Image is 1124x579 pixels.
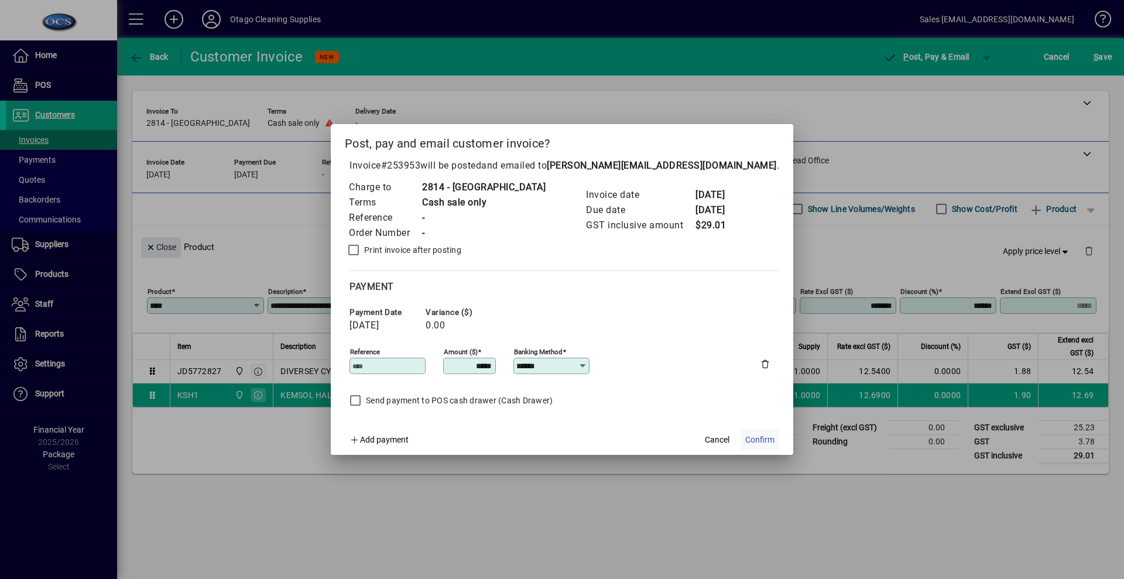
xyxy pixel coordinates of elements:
[421,210,546,225] td: -
[345,429,413,450] button: Add payment
[426,320,445,331] span: 0.00
[695,218,742,233] td: $29.01
[349,320,379,331] span: [DATE]
[585,187,695,203] td: Invoice date
[481,160,777,171] span: and emailed to
[585,203,695,218] td: Due date
[348,195,421,210] td: Terms
[364,395,553,406] label: Send payment to POS cash drawer (Cash Drawer)
[426,308,496,317] span: Variance ($)
[741,429,779,450] button: Confirm
[514,348,563,356] mat-label: Banking method
[547,160,777,171] b: [PERSON_NAME][EMAIL_ADDRESS][DOMAIN_NAME]
[348,210,421,225] td: Reference
[444,348,478,356] mat-label: Amount ($)
[585,218,695,233] td: GST inclusive amount
[698,429,736,450] button: Cancel
[360,435,409,444] span: Add payment
[695,203,742,218] td: [DATE]
[362,244,461,256] label: Print invoice after posting
[349,308,420,317] span: Payment date
[421,180,546,195] td: 2814 - [GEOGRAPHIC_DATA]
[348,180,421,195] td: Charge to
[381,160,421,171] span: #253953
[349,281,394,292] span: Payment
[331,124,793,158] h2: Post, pay and email customer invoice?
[421,225,546,241] td: -
[745,434,775,446] span: Confirm
[345,159,779,173] p: Invoice will be posted .
[348,225,421,241] td: Order Number
[350,348,380,356] mat-label: Reference
[705,434,729,446] span: Cancel
[695,187,742,203] td: [DATE]
[421,195,546,210] td: Cash sale only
